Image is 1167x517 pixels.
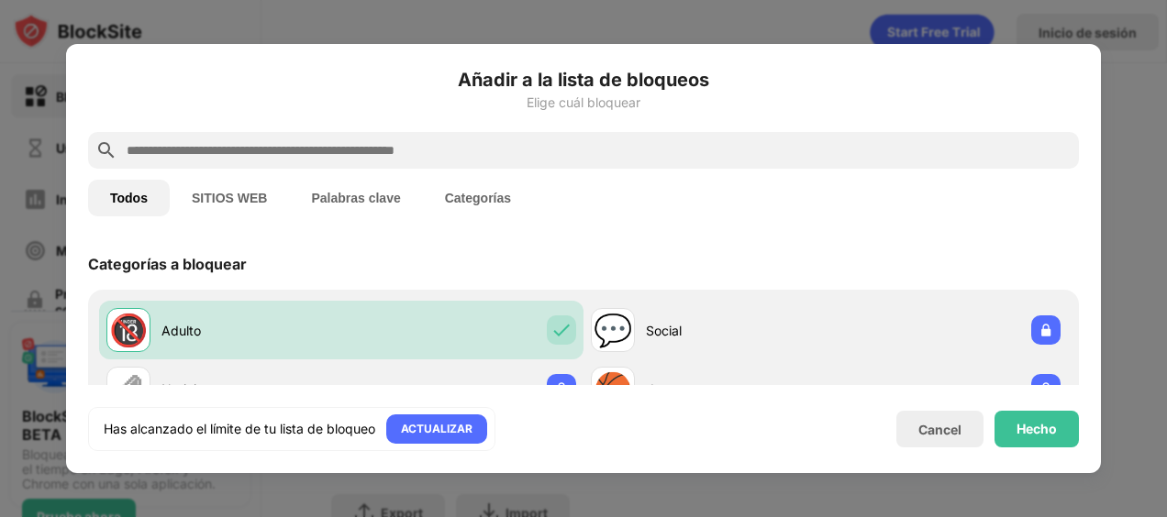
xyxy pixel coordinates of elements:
[88,66,1079,93] h6: Añadir a la lista de bloqueos
[918,422,961,437] div: Cancel
[104,420,375,438] div: Has alcanzado el límite de tu lista de bloqueo
[113,370,144,408] div: 🗞
[88,180,170,216] button: Todos
[594,312,632,349] div: 💬
[109,312,148,349] div: 🔞
[401,420,472,438] div: ACTUALIZAR
[88,95,1079,110] div: Elige cuál bloquear
[646,379,826,399] div: deportes
[594,370,632,408] div: 🏀
[423,180,533,216] button: Categorías
[1017,422,1057,436] div: Hecho
[646,321,826,340] div: Social
[95,139,117,161] img: search.svg
[161,379,341,399] div: Noticias
[170,180,289,216] button: SITIOS WEB
[88,255,247,273] div: Categorías a bloquear
[161,321,341,340] div: Adulto
[289,180,422,216] button: Palabras clave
